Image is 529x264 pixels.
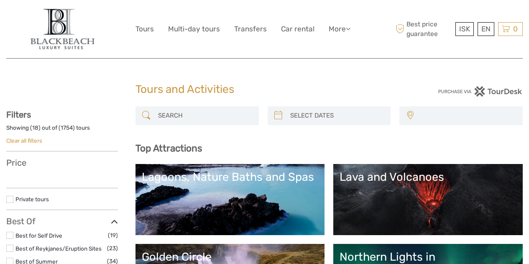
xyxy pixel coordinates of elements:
[168,23,220,35] a: Multi-day tours
[478,22,494,36] div: EN
[6,124,118,137] div: Showing ( ) out of ( ) tours
[142,170,319,184] div: Lagoons, Nature Baths and Spas
[26,6,98,52] img: 821-d0172702-669c-46bc-8e7c-1716aae4eeb1_logo_big.jpg
[459,25,470,33] span: ISK
[394,20,453,38] span: Best price guarantee
[287,108,387,123] input: SELECT DATES
[15,245,102,252] a: Best of Reykjanes/Eruption Sites
[512,25,519,33] span: 0
[135,23,154,35] a: Tours
[32,124,38,132] label: 18
[438,86,523,97] img: PurchaseViaTourDesk.png
[340,170,516,184] div: Lava and Volcanoes
[142,170,319,229] a: Lagoons, Nature Baths and Spas
[281,23,314,35] a: Car rental
[6,137,42,144] a: Clear all filters
[61,124,73,132] label: 1754
[340,170,516,229] a: Lava and Volcanoes
[142,250,319,264] div: Golden Circle
[107,243,118,253] span: (23)
[155,108,255,123] input: SEARCH
[6,110,31,120] strong: Filters
[135,143,202,154] b: Top Attractions
[135,83,394,96] h1: Tours and Activities
[15,232,62,239] a: Best for Self Drive
[108,231,118,240] span: (19)
[6,216,118,226] h3: Best Of
[15,196,49,202] a: Private tours
[329,23,350,35] a: More
[6,158,118,168] h3: Price
[234,23,267,35] a: Transfers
